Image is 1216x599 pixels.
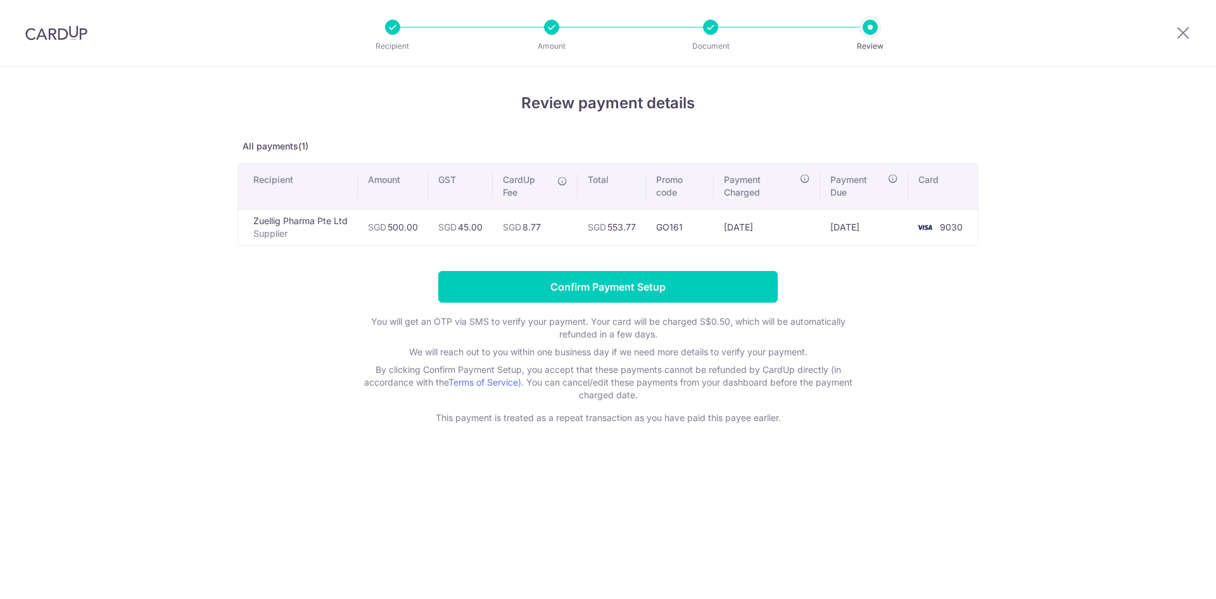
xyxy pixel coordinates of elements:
[646,163,714,209] th: Promo code
[346,40,440,53] p: Recipient
[908,163,978,209] th: Card
[428,209,493,245] td: 45.00
[646,209,714,245] td: GO161
[664,40,757,53] p: Document
[823,40,917,53] p: Review
[238,163,358,209] th: Recipient
[448,377,518,388] a: Terms of Service
[358,163,428,209] th: Amount
[940,222,963,232] span: 9030
[368,222,386,232] span: SGD
[505,40,598,53] p: Amount
[355,363,861,401] p: By clicking Confirm Payment Setup, you accept that these payments cannot be refunded by CardUp di...
[578,209,646,245] td: 553.77
[428,163,493,209] th: GST
[355,346,861,358] p: We will reach out to you within one business day if we need more details to verify your payment.
[820,209,908,245] td: [DATE]
[588,222,606,232] span: SGD
[438,271,778,303] input: Confirm Payment Setup
[358,209,428,245] td: 500.00
[238,209,358,245] td: Zuellig Pharma Pte Ltd
[578,163,646,209] th: Total
[503,222,521,232] span: SGD
[355,412,861,424] p: This payment is treated as a repeat transaction as you have paid this payee earlier.
[253,227,348,240] p: Supplier
[503,173,551,199] span: CardUp Fee
[237,92,978,115] h4: Review payment details
[912,220,937,235] img: <span class="translation_missing" title="translation missing: en.account_steps.new_confirm_form.b...
[714,209,820,245] td: [DATE]
[830,173,884,199] span: Payment Due
[493,209,578,245] td: 8.77
[724,173,795,199] span: Payment Charged
[237,140,978,153] p: All payments(1)
[438,222,457,232] span: SGD
[355,315,861,341] p: You will get an OTP via SMS to verify your payment. Your card will be charged S$0.50, which will ...
[25,25,87,41] img: CardUp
